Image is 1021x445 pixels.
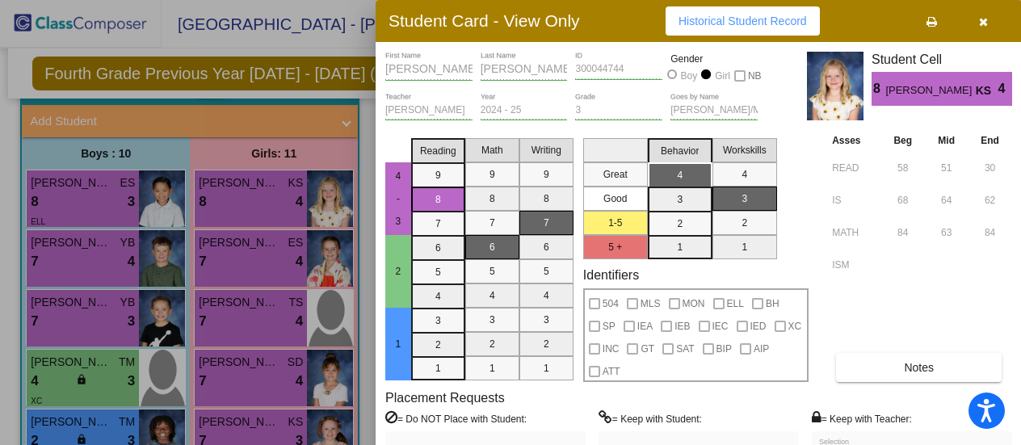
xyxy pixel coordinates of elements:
th: Asses [828,132,880,149]
input: assessment [832,156,876,180]
span: IEA [637,317,653,336]
span: IED [750,317,767,336]
span: BIP [716,339,732,359]
span: Historical Student Record [679,15,807,27]
span: MON [683,294,705,313]
label: Identifiers [583,267,639,283]
input: assessment [832,188,876,212]
input: assessment [832,253,876,277]
th: End [968,132,1012,149]
label: Placement Requests [385,390,505,405]
span: Notes [904,361,934,374]
span: AIP [754,339,769,359]
span: MLS [641,294,661,313]
span: 4 - 3 [391,170,405,227]
h3: Student Card - View Only [389,10,580,31]
button: Historical Student Record [666,6,820,36]
span: IEB [674,317,690,336]
span: XC [788,317,802,336]
input: assessment [832,220,876,245]
span: ATT [603,362,620,381]
span: 2 [391,266,405,277]
span: 504 [603,294,619,313]
span: ELL [727,294,744,313]
span: 1 [391,338,405,350]
span: 8 [872,79,885,99]
input: teacher [385,105,473,116]
span: GT [641,339,654,359]
input: year [481,105,568,116]
div: Girl [714,69,730,83]
span: [PERSON_NAME] [885,82,975,99]
h3: Student Cell [872,52,1012,67]
span: 4 [998,79,1012,99]
label: = Do NOT Place with Student: [385,410,527,426]
th: Beg [880,132,925,149]
input: Enter ID [575,64,662,75]
div: Boy [680,69,698,83]
span: IEC [712,317,729,336]
input: grade [575,105,662,116]
span: SAT [676,339,694,359]
mat-label: Gender [670,52,758,66]
label: = Keep with Teacher: [812,410,912,426]
span: BH [766,294,779,313]
span: INC [603,339,620,359]
span: SP [603,317,616,336]
input: goes by name [670,105,758,116]
th: Mid [925,132,968,149]
span: NB [748,66,762,86]
span: KS [976,82,998,99]
button: Notes [836,353,1002,382]
label: = Keep with Student: [599,410,702,426]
